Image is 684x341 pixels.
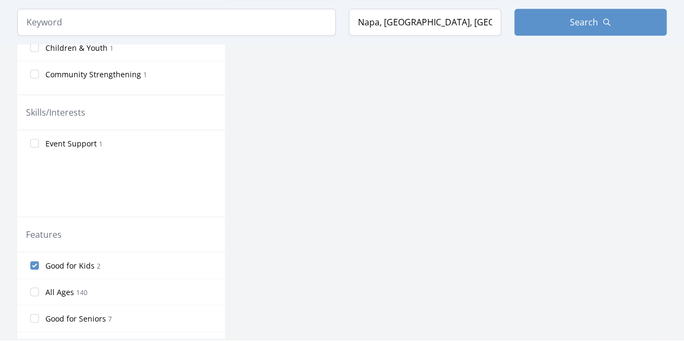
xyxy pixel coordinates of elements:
input: Keyword [17,9,336,36]
span: Event Support [45,138,97,149]
span: All Ages [45,287,74,298]
input: All Ages 140 [30,287,39,296]
span: Community Strengthening [45,69,141,80]
input: Children & Youth 1 [30,43,39,52]
button: Search [514,9,667,36]
span: Search [570,16,598,29]
span: Good for Seniors [45,313,106,324]
span: Good for Kids [45,260,95,271]
span: 1 [143,70,147,79]
input: Location [349,9,501,36]
span: 7 [108,315,112,324]
input: Good for Kids 2 [30,261,39,270]
input: Event Support 1 [30,139,39,148]
legend: Skills/Interests [26,106,85,119]
span: 140 [76,288,88,297]
span: 1 [110,44,114,53]
span: 1 [99,139,103,149]
legend: Features [26,228,62,241]
input: Community Strengthening 1 [30,70,39,78]
span: 2 [97,262,101,271]
span: Children & Youth [45,43,108,54]
input: Good for Seniors 7 [30,314,39,323]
